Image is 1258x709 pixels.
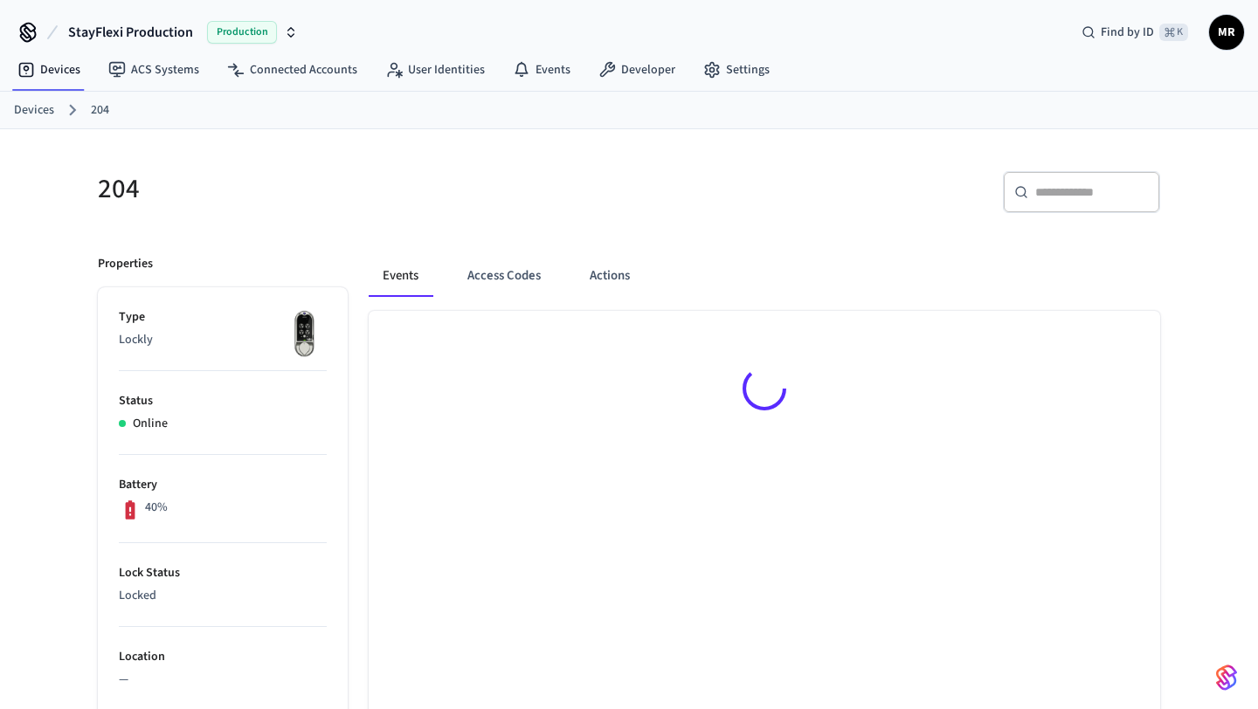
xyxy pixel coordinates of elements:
a: Developer [584,54,689,86]
span: Find by ID [1101,24,1154,41]
p: Lockly [119,331,327,349]
a: User Identities [371,54,499,86]
a: 204 [91,101,109,120]
a: Settings [689,54,784,86]
p: Battery [119,476,327,494]
p: Location [119,648,327,666]
a: Events [499,54,584,86]
img: SeamLogoGradient.69752ec5.svg [1216,664,1237,692]
span: Production [207,21,277,44]
p: — [119,671,327,689]
button: MR [1209,15,1244,50]
div: ant example [369,255,1160,297]
p: 40% [145,499,168,517]
a: Devices [3,54,94,86]
span: StayFlexi Production [68,22,193,43]
button: Events [369,255,432,297]
a: Connected Accounts [213,54,371,86]
span: ⌘ K [1159,24,1188,41]
button: Access Codes [453,255,555,297]
div: Find by ID⌘ K [1068,17,1202,48]
p: Locked [119,587,327,605]
p: Type [119,308,327,327]
img: Lockly Vision Lock, Front [283,308,327,361]
p: Lock Status [119,564,327,582]
a: ACS Systems [94,54,213,86]
button: Actions [576,255,644,297]
h5: 204 [98,171,619,207]
span: MR [1211,17,1242,48]
a: Devices [14,101,54,120]
p: Online [133,415,168,433]
p: Properties [98,255,153,273]
p: Status [119,392,327,410]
